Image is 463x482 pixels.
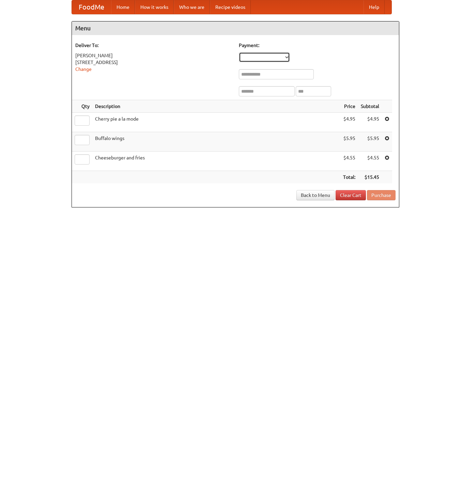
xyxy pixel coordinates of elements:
[358,113,382,132] td: $4.95
[336,190,366,200] a: Clear Cart
[358,152,382,171] td: $4.55
[135,0,174,14] a: How it works
[72,100,92,113] th: Qty
[92,152,340,171] td: Cheeseburger and fries
[111,0,135,14] a: Home
[75,42,232,49] h5: Deliver To:
[75,52,232,59] div: [PERSON_NAME]
[92,113,340,132] td: Cherry pie a la mode
[367,190,396,200] button: Purchase
[174,0,210,14] a: Who we are
[239,42,396,49] h5: Payment:
[72,21,399,35] h4: Menu
[340,132,358,152] td: $5.95
[92,100,340,113] th: Description
[340,152,358,171] td: $4.55
[72,0,111,14] a: FoodMe
[296,190,335,200] a: Back to Menu
[75,59,232,66] div: [STREET_ADDRESS]
[358,171,382,184] th: $15.45
[340,171,358,184] th: Total:
[92,132,340,152] td: Buffalo wings
[364,0,385,14] a: Help
[340,100,358,113] th: Price
[358,100,382,113] th: Subtotal
[340,113,358,132] td: $4.95
[75,66,92,72] a: Change
[358,132,382,152] td: $5.95
[210,0,251,14] a: Recipe videos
